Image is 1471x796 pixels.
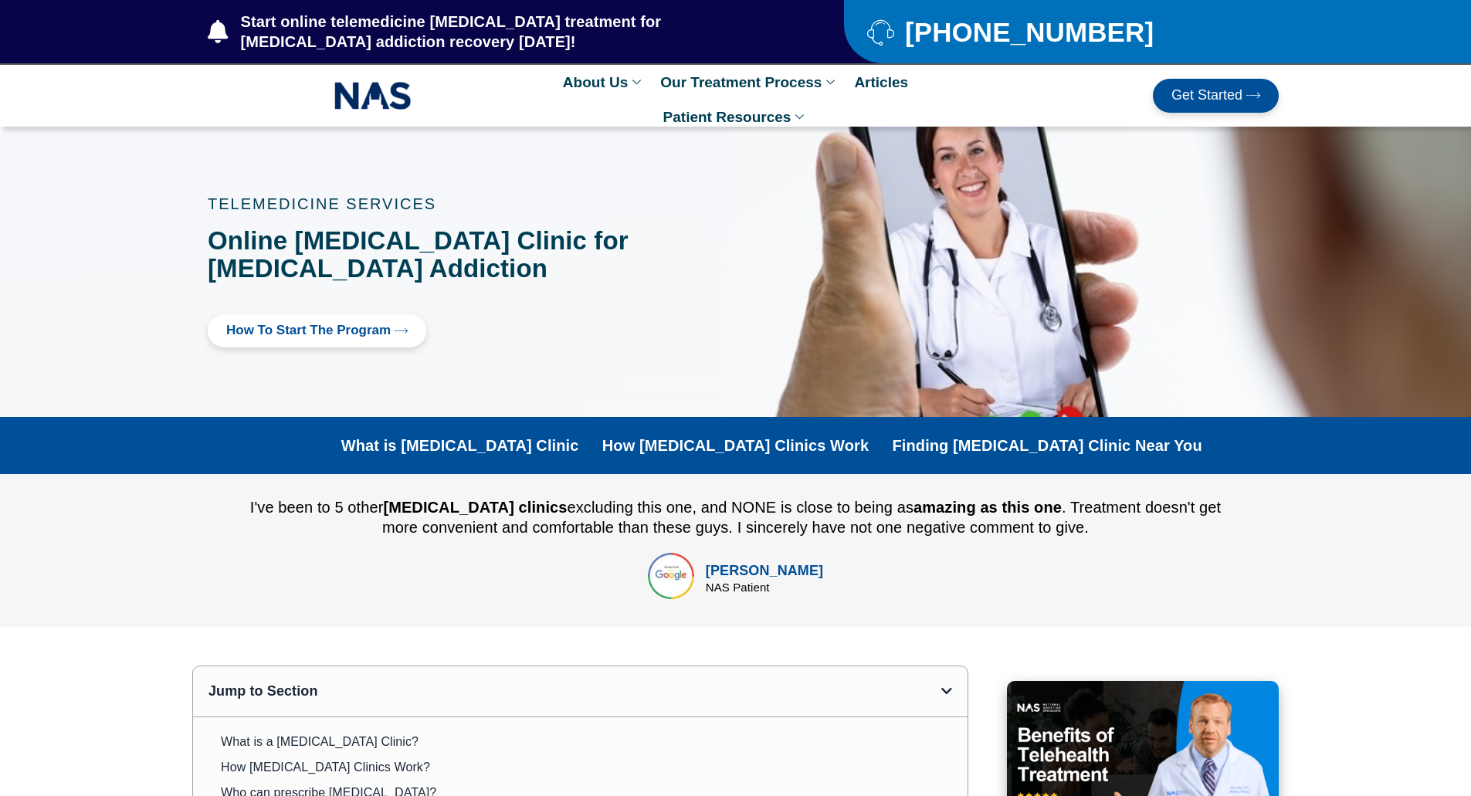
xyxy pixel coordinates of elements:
[1171,88,1242,103] span: Get Started
[221,757,430,777] a: How [MEDICAL_DATA] Clinics Work?
[652,65,846,100] a: Our Treatment Process
[341,436,579,455] a: What is [MEDICAL_DATA] Clinic
[208,682,941,701] div: Jump to Section
[1153,79,1279,113] a: Get Started
[334,78,412,113] img: NAS_email_signature-removebg-preview.png
[602,436,869,455] a: How [MEDICAL_DATA] Clinics Work
[237,12,783,52] span: Start online telemedicine [MEDICAL_DATA] treatment for [MEDICAL_DATA] addiction recovery [DATE]!
[941,685,952,697] div: Open table of contents
[893,436,1202,455] a: Finding [MEDICAL_DATA] Clinic Near You
[846,65,916,100] a: Articles
[208,196,689,212] p: TELEMEDICINE SERVICES
[706,561,823,581] div: [PERSON_NAME]
[901,22,1154,42] span: [PHONE_NUMBER]
[383,499,567,516] b: [MEDICAL_DATA] clinics
[208,227,689,283] h1: Online [MEDICAL_DATA] Clinic for [MEDICAL_DATA] Addiction
[913,499,1062,516] b: amazing as this one
[226,323,391,338] span: How to Start the program
[656,100,816,134] a: Patient Resources
[221,732,419,751] a: What is a [MEDICAL_DATA] Clinic?
[648,553,694,599] img: top rated online suboxone treatment for opioid addiction treatment in tennessee and texas
[555,65,652,100] a: About Us
[706,581,823,593] div: NAS Patient
[208,314,426,347] a: How to Start the program
[246,497,1225,537] div: I've been to 5 other excluding this one, and NONE is close to being as . Treatment doesn't get mo...
[867,19,1240,46] a: [PHONE_NUMBER]
[208,12,782,52] a: Start online telemedicine [MEDICAL_DATA] treatment for [MEDICAL_DATA] addiction recovery [DATE]!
